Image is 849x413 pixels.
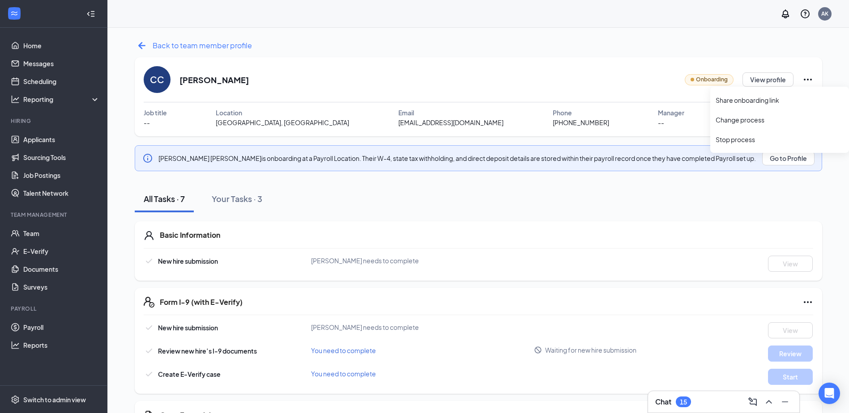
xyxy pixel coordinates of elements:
a: Surveys [23,278,100,296]
a: ArrowLeftNewBack to team member profile [135,38,252,53]
svg: Analysis [11,95,20,104]
div: Switch to admin view [23,395,86,404]
svg: Info [142,153,153,164]
span: Create E-Verify case [158,370,221,378]
svg: Checkmark [144,256,154,266]
a: E-Verify [23,242,100,260]
h5: Basic Information [160,230,220,240]
button: Go to Profile [762,151,815,165]
svg: ChevronUp [764,396,774,407]
button: ComposeMessage [746,395,760,409]
a: Scheduling [23,72,100,90]
span: Back to team member profile [153,40,252,51]
div: Reporting [23,95,100,104]
svg: Checkmark [144,346,154,356]
span: Email [398,108,414,118]
div: Stop process [716,135,844,144]
svg: Checkmark [144,369,154,379]
span: -- [658,118,664,127]
span: You need to complete [311,346,376,354]
a: Reports [23,336,100,354]
button: View [768,256,813,272]
a: Job Postings [23,166,100,184]
span: Review new hire’s I-9 documents [158,347,257,355]
span: [GEOGRAPHIC_DATA], [GEOGRAPHIC_DATA] [216,118,349,127]
div: Share onboarding link [716,96,844,105]
span: Onboarding [696,76,728,84]
a: Sourcing Tools [23,148,100,166]
span: You need to complete [311,370,376,378]
button: View profile [742,72,794,87]
div: Your Tasks · 3 [212,193,262,204]
a: Documents [23,260,100,278]
button: Review [768,346,813,362]
button: Start [768,369,813,385]
svg: Checkmark [144,322,154,333]
h2: [PERSON_NAME] [179,74,249,85]
span: Location [216,108,242,118]
button: View [768,322,813,338]
button: Minimize [778,395,792,409]
svg: Ellipses [802,74,813,85]
a: Team [23,224,100,242]
a: Applicants [23,131,100,148]
span: [PERSON_NAME] needs to complete [311,257,419,265]
a: Home [23,37,100,55]
div: AK [821,10,828,17]
h5: Form I-9 (with E-Verify) [160,297,243,307]
span: -- [144,118,150,127]
h3: Chat [655,397,671,407]
div: 15 [680,398,687,406]
div: CC [150,73,164,86]
svg: ArrowLeftNew [135,38,149,53]
svg: FormI9EVerifyIcon [144,297,154,308]
div: Change process [716,115,844,124]
span: Job title [144,108,167,118]
svg: Ellipses [802,297,813,308]
span: Manager [658,108,684,118]
svg: ComposeMessage [747,396,758,407]
div: All Tasks · 7 [144,193,185,204]
svg: QuestionInfo [800,8,811,19]
div: Payroll [11,305,98,312]
span: New hire submission [158,257,218,265]
span: [PERSON_NAME] needs to complete [311,323,419,331]
a: Messages [23,55,100,72]
button: ChevronUp [762,395,776,409]
span: New hire submission [158,324,218,332]
svg: Settings [11,395,20,404]
div: Team Management [11,211,98,219]
a: Payroll [23,318,100,336]
span: Phone [553,108,572,118]
svg: WorkstreamLogo [10,9,19,18]
svg: Notifications [780,8,791,19]
span: [EMAIL_ADDRESS][DOMAIN_NAME] [398,118,503,127]
svg: Blocked [534,346,542,354]
div: Hiring [11,117,98,125]
svg: User [144,230,154,241]
svg: Minimize [780,396,790,407]
a: Talent Network [23,184,100,202]
span: Waiting for new hire submission [545,346,636,354]
span: [PHONE_NUMBER] [553,118,609,127]
svg: Collapse [86,9,95,18]
div: Open Intercom Messenger [819,383,840,404]
span: [PERSON_NAME] [PERSON_NAME] is onboarding at a Payroll Location. Their W-4, state tax withholding... [158,154,756,162]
